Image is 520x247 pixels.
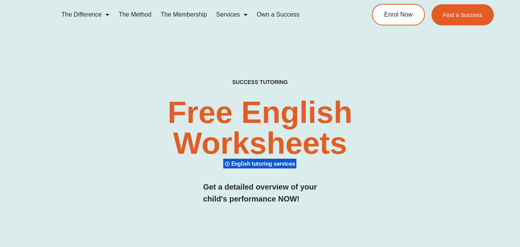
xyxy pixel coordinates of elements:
h4: SUCCESS TUTORING​ [191,79,329,86]
a: The Method [114,6,156,24]
span: English tutoring services [231,160,298,167]
a: Find a Success [431,4,494,25]
a: Services [212,6,252,24]
a: The Membership [156,6,212,24]
h3: Get a detailed overview of your child's performance NOW! [203,181,317,205]
span: Enrol Now [384,12,413,18]
a: Own a Success [252,6,304,24]
nav: Menu [57,6,345,24]
div: English tutoring services [223,158,296,169]
span: Find a Success [443,12,483,18]
a: Enrol Now [372,4,425,25]
h2: Free English Worksheets​ [105,97,414,159]
a: The Difference [57,6,114,24]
